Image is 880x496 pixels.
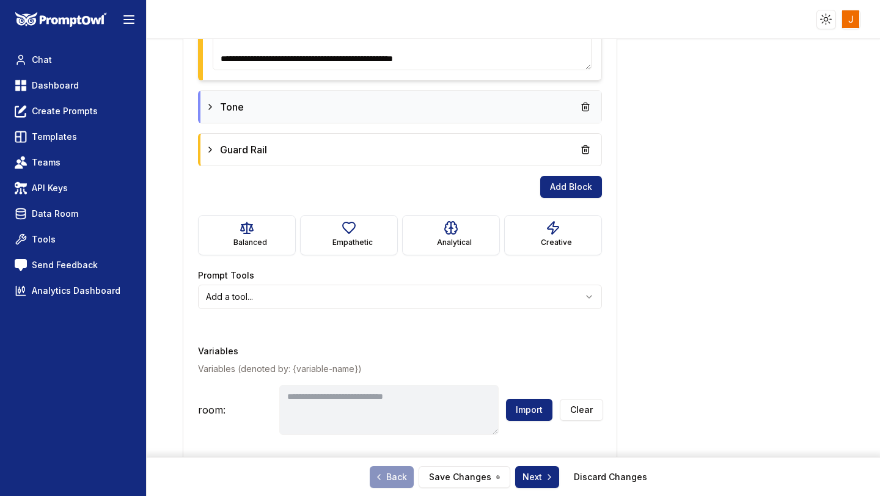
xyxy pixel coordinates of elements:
[10,151,136,173] a: Teams
[198,215,296,255] button: Balanced
[198,403,275,417] p: room :
[564,466,657,488] button: Discard Changes
[574,471,647,483] a: Discard Changes
[220,142,267,157] span: Guard Rail
[32,285,120,297] span: Analytics Dashboard
[198,346,238,356] label: Variables
[10,280,136,302] a: Analytics Dashboard
[32,208,78,220] span: Data Room
[541,235,572,250] div: Creative
[198,270,254,280] label: Prompt Tools
[300,215,398,255] button: Empathetic
[32,156,61,169] span: Teams
[842,10,860,28] img: ACg8ocLn0HdG8OQKtxxsAaZE6qWdtt8gvzqePZPR29Bq4TgEr-DTug=s96-c
[32,54,52,66] span: Chat
[522,471,554,483] span: Next
[437,235,472,250] div: Analytical
[10,100,136,122] a: Create Prompts
[540,176,602,198] button: Add Block
[504,215,602,255] button: Creative
[32,131,77,143] span: Templates
[402,215,500,255] button: Analytical
[10,126,136,148] a: Templates
[198,363,602,375] p: Variables (denoted by: {variable-name})
[15,259,27,271] img: feedback
[506,399,552,421] button: Import
[560,399,603,421] button: Clear
[32,105,98,117] span: Create Prompts
[10,49,136,71] a: Chat
[515,466,559,488] button: Next
[10,177,136,199] a: API Keys
[332,235,373,250] div: Empathetic
[419,466,510,488] button: Save Changes
[220,100,244,114] span: Tone
[10,228,136,250] a: Tools
[32,233,56,246] span: Tools
[370,466,414,488] a: Back
[10,203,136,225] a: Data Room
[233,235,267,250] div: Balanced
[32,182,68,194] span: API Keys
[10,75,136,97] a: Dashboard
[10,254,136,276] a: Send Feedback
[32,259,98,271] span: Send Feedback
[15,12,107,27] img: PromptOwl
[32,79,79,92] span: Dashboard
